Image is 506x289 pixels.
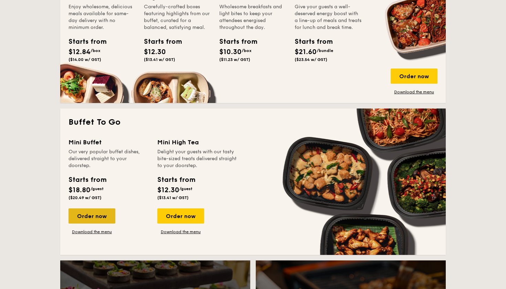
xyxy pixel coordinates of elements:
span: /guest [179,186,192,191]
div: Starts from [144,37,175,47]
div: Enjoy wholesome, delicious meals available for same-day delivery with no minimum order. [68,3,136,31]
span: ($13.41 w/ GST) [157,195,189,200]
a: Download the menu [391,89,438,95]
h2: Buffet To Go [68,117,438,128]
span: $18.80 [68,186,91,194]
div: Our very popular buffet dishes, delivered straight to your doorstep. [68,148,149,169]
a: Download the menu [157,229,204,235]
span: ($11.23 w/ GST) [219,57,250,62]
div: Starts from [68,37,99,47]
a: Download the menu [68,229,115,235]
div: Starts from [219,37,250,47]
span: ($14.00 w/ GST) [68,57,101,62]
div: Order now [157,208,204,224]
div: Order now [68,208,115,224]
div: Mini Buffet [68,137,149,147]
span: /guest [91,186,104,191]
div: Starts from [157,175,195,185]
span: $12.30 [144,48,166,56]
span: $12.84 [68,48,91,56]
div: Order now [391,69,438,84]
div: Give your guests a well-deserved energy boost with a line-up of meals and treats for lunch and br... [295,3,362,31]
span: ($20.49 w/ GST) [68,195,102,200]
div: Starts from [68,175,106,185]
div: Starts from [295,37,326,47]
div: Wholesome breakfasts and light bites to keep your attendees energised throughout the day. [219,3,286,31]
span: /box [91,48,101,53]
span: ($23.54 w/ GST) [295,57,327,62]
div: Delight your guests with our tasty bite-sized treats delivered straight to your doorstep. [157,148,238,169]
div: Mini High Tea [157,137,238,147]
div: Carefully-crafted boxes featuring highlights from our buffet, curated for a balanced, satisfying ... [144,3,211,31]
span: /bundle [317,48,333,53]
span: $21.60 [295,48,317,56]
span: $10.30 [219,48,242,56]
span: ($13.41 w/ GST) [144,57,175,62]
span: /box [242,48,252,53]
span: $12.30 [157,186,179,194]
